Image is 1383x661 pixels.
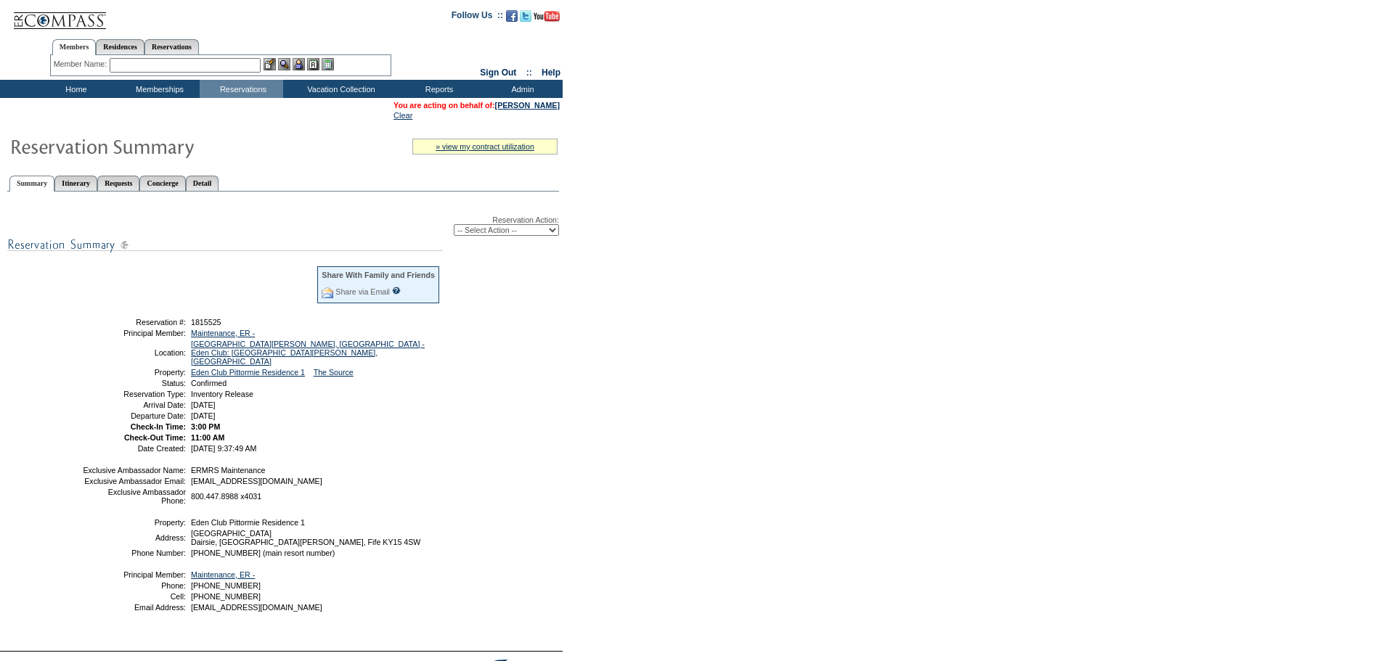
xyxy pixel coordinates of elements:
[33,80,116,98] td: Home
[82,318,186,327] td: Reservation #:
[307,58,319,70] img: Reservations
[495,101,560,110] a: [PERSON_NAME]
[322,271,435,279] div: Share With Family and Friends
[82,477,186,485] td: Exclusive Ambassador Email:
[542,67,560,78] a: Help
[191,477,322,485] span: [EMAIL_ADDRESS][DOMAIN_NAME]
[335,287,390,296] a: Share via Email
[124,433,186,442] strong: Check-Out Time:
[396,80,479,98] td: Reports
[191,433,224,442] span: 11:00 AM
[520,15,531,23] a: Follow us on Twitter
[191,518,305,527] span: Eden Club Pittormie Residence 1
[314,368,354,377] a: The Source
[191,368,305,377] a: Eden Club Pittormie Residence 1
[191,340,425,366] a: [GEOGRAPHIC_DATA][PERSON_NAME], [GEOGRAPHIC_DATA] - Eden Club: [GEOGRAPHIC_DATA][PERSON_NAME], [G...
[191,379,227,387] span: Confirmed
[191,549,335,557] span: [PHONE_NUMBER] (main resort number)
[283,80,396,98] td: Vacation Collection
[131,422,186,431] strong: Check-In Time:
[191,411,216,420] span: [DATE]
[82,518,186,527] td: Property:
[52,39,97,55] a: Members
[7,236,443,254] img: subTtlResSummary.gif
[392,287,401,295] input: What is this?
[264,58,276,70] img: b_edit.gif
[82,329,186,337] td: Principal Member:
[479,80,563,98] td: Admin
[82,390,186,398] td: Reservation Type:
[526,67,532,78] span: ::
[7,215,559,236] div: Reservation Action:
[82,411,186,420] td: Departure Date:
[191,390,253,398] span: Inventory Release
[293,58,305,70] img: Impersonate
[191,529,420,546] span: [GEOGRAPHIC_DATA] Dairsie, [GEOGRAPHIC_DATA][PERSON_NAME], Fife KY15 4SW
[82,444,186,453] td: Date Created:
[116,80,200,98] td: Memberships
[506,10,518,22] img: Become our fan on Facebook
[191,318,221,327] span: 1815525
[436,142,534,151] a: » view my contract utilization
[54,58,110,70] div: Member Name:
[191,329,255,337] a: Maintenance, ER -
[200,80,283,98] td: Reservations
[82,592,186,601] td: Cell:
[82,549,186,557] td: Phone Number:
[191,466,265,475] span: ERMRS Maintenance
[144,39,199,54] a: Reservations
[191,581,261,590] span: [PHONE_NUMBER]
[54,176,97,191] a: Itinerary
[82,570,186,579] td: Principal Member:
[9,176,54,192] a: Summary
[9,131,300,160] img: Reservaton Summary
[191,444,256,453] span: [DATE] 9:37:49 AM
[96,39,144,54] a: Residences
[97,176,139,191] a: Requests
[82,379,186,387] td: Status:
[82,603,186,612] td: Email Address:
[322,58,334,70] img: b_calculator.gif
[186,176,219,191] a: Detail
[452,9,503,26] td: Follow Us ::
[82,368,186,377] td: Property:
[139,176,185,191] a: Concierge
[191,603,322,612] span: [EMAIL_ADDRESS][DOMAIN_NAME]
[191,422,220,431] span: 3:00 PM
[480,67,516,78] a: Sign Out
[506,15,518,23] a: Become our fan on Facebook
[82,340,186,366] td: Location:
[82,466,186,475] td: Exclusive Ambassador Name:
[191,592,261,601] span: [PHONE_NUMBER]
[82,529,186,546] td: Address:
[82,581,186,590] td: Phone:
[191,401,216,409] span: [DATE]
[82,488,186,505] td: Exclusive Ambassador Phone:
[393,111,412,120] a: Clear
[82,401,186,409] td: Arrival Date:
[191,570,255,579] a: Maintenance, ER -
[534,15,560,23] a: Subscribe to our YouTube Channel
[191,492,261,501] span: 800.447.8988 x4031
[393,101,560,110] span: You are acting on behalf of:
[534,11,560,22] img: Subscribe to our YouTube Channel
[278,58,290,70] img: View
[520,10,531,22] img: Follow us on Twitter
